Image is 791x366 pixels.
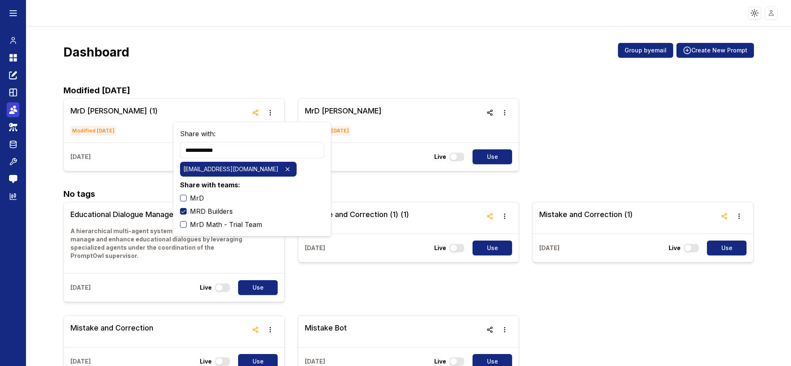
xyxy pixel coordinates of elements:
button: Use [707,241,747,255]
button: Group byemail [618,43,673,58]
p: Share with teams: [180,180,324,190]
p: Live [200,283,212,292]
p: Live [669,244,681,252]
h3: MrD [PERSON_NAME] [305,105,381,117]
h2: Modified [DATE] [63,84,754,97]
p: [DATE] [70,357,91,366]
a: Use [233,280,278,295]
h3: Dashboard [63,45,129,59]
p: [DATE] [305,244,325,252]
a: Mistake Bot [305,322,347,340]
span: Modified [DATE] [70,126,116,136]
button: Create New Prompt [676,43,754,58]
p: [DATE] [70,283,91,292]
p: A hierarchical multi-agent system designed to efficiently manage and enhance educational dialogue... [70,227,248,260]
h3: Mistake and Correction (1) (1) [305,209,409,220]
a: MrD [PERSON_NAME] (1)Modified [DATE] [70,105,158,136]
h4: Share with: [180,129,324,139]
a: Educational Dialogue Management System with PromptOwlA hierarchical multi-agent system designed t... [70,209,248,267]
button: Use [473,241,512,255]
a: Mistake and Correction (1) [539,209,633,227]
a: MrD [PERSON_NAME]Modified [DATE] [305,105,381,136]
img: placeholder-user.jpg [765,7,777,19]
a: Mistake and Correction [70,322,153,340]
img: feedback [9,175,17,183]
a: Use [702,241,747,255]
label: MrD [190,193,204,203]
a: Use [468,149,512,164]
label: MrD Math - Trial Team [190,220,262,229]
button: Use [238,280,278,295]
a: Mistake and Correction (1) (1) [305,209,409,227]
p: Live [434,244,446,252]
h3: Mistake and Correction [70,322,153,334]
h3: Mistake Bot [305,322,347,334]
p: [EMAIL_ADDRESS][DOMAIN_NAME] [183,165,278,173]
p: [DATE] [539,244,559,252]
h3: Educational Dialogue Management System with PromptOwl [70,209,248,220]
h3: MrD [PERSON_NAME] (1) [70,105,158,117]
p: [DATE] [70,153,91,161]
p: Live [200,357,212,366]
a: Use [468,241,512,255]
h2: No tags [63,188,754,200]
label: MRD Builders [190,206,233,216]
p: Live [434,357,446,366]
button: Use [473,149,512,164]
h3: Mistake and Correction (1) [539,209,633,220]
p: Live [434,153,446,161]
p: [DATE] [305,357,325,366]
